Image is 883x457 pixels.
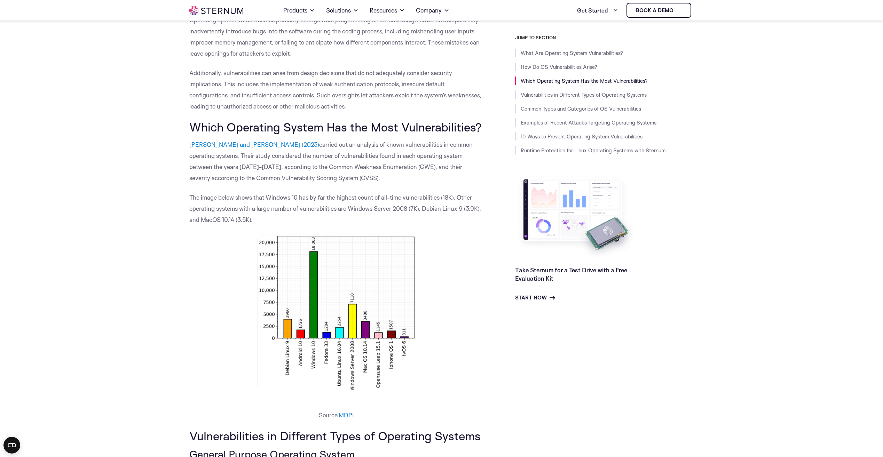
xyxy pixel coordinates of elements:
[189,141,319,148] a: [PERSON_NAME] and [PERSON_NAME] (2023)
[515,35,694,40] h3: JUMP TO SECTION
[189,194,481,223] span: The image below shows that Windows 10 has by far the highest count of all-time vulnerabilities (1...
[283,1,315,20] a: Products
[339,411,354,419] a: MDPI
[521,105,641,112] a: Common Types and Categories of OS Vulnerabilities
[3,437,20,454] button: Open CMP widget
[189,6,243,15] img: sternum iot
[626,3,691,18] a: Book a demo
[676,8,682,13] img: sternum iot
[521,91,647,98] a: Vulnerabilities in Different Types of Operating Systems
[521,147,665,154] a: Runtime Protection for Linux Operating Systems with Sternum
[416,1,449,20] a: Company
[515,266,627,282] a: Take Sternum for a Test Drive with a Free Evaluation Kit
[189,428,481,443] span: Vulnerabilities in Different Types of Operating Systems
[370,1,405,20] a: Resources
[189,120,482,134] span: Which Operating System Has the Most Vulnerabilities?
[515,294,555,302] a: Start Now
[521,133,642,140] a: 10 Ways to Prevent Operating System Vulnerabilities
[521,78,648,84] a: Which Operating System Has the Most Vulnerabilities?
[189,69,481,110] span: Additionally, vulnerabilities can arise from design decisions that do not adequately consider sec...
[521,50,623,56] a: What Are Operating System Vulnerabilities?
[515,174,637,260] img: Take Sternum for a Test Drive with a Free Evaluation Kit
[521,119,656,126] a: Examples of Recent Attacks Targeting Operating Systems
[326,1,358,20] a: Solutions
[189,16,480,57] span: Operating system vulnerabilities primarily emerge from programming errors and design flaws. Devel...
[521,64,597,70] a: How Do OS Vulnerabilities Arise?
[577,3,618,17] a: Get Started
[189,141,473,182] span: carried out an analysis of known vulnerabilities in common operating systems. Their study conside...
[319,411,339,419] span: Source:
